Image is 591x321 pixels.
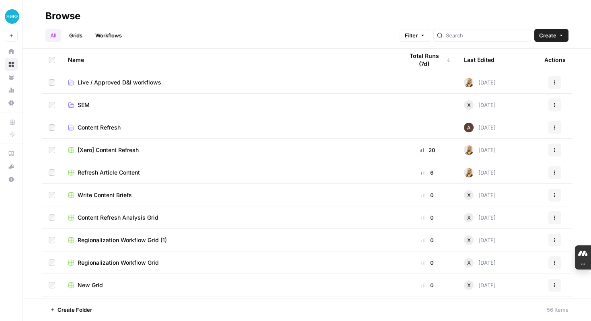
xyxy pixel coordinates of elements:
div: Total Runs (7d) [404,49,451,71]
p: Hi Outi 👋 [16,57,145,71]
div: Send us a message [16,148,134,156]
a: Live / Approved D&I workflows [68,78,391,86]
div: Send us a message [8,141,153,163]
a: Grids [64,29,87,42]
span: Create [539,31,556,39]
div: 0 [404,281,451,289]
a: Browse [5,58,18,71]
div: Profile image for FinIf you still need help creating folders or understanding why the "Create" bu... [8,107,152,136]
a: Regionalization Workflow Grid [68,259,391,267]
img: Profile image for Fin [16,113,33,130]
span: Content Refresh [78,123,121,132]
a: AirOps Academy [5,147,18,160]
span: Write Content Briefs [78,191,132,199]
span: Regionalization Workflow Grid (1) [78,236,167,244]
button: Create [534,29,568,42]
img: ygsh7oolkwauxdw54hskm6m165th [464,168,474,177]
span: Content Refresh Analysis Grid [78,214,158,222]
span: X [467,281,471,289]
button: Help + Support [5,173,18,186]
img: ygsh7oolkwauxdw54hskm6m165th [464,145,474,155]
span: X [467,236,471,244]
div: Last Edited [464,49,495,71]
div: Recent messageProfile image for FinIf you still need help creating folders or understanding why t... [8,95,153,137]
a: Workflows [90,29,127,42]
button: Messages [80,251,161,283]
a: [Xero] Content Refresh [68,146,391,154]
button: Filter [400,29,430,42]
a: Your Data [5,71,18,84]
img: logo [16,15,57,28]
a: Settings [5,97,18,109]
div: 0 [404,236,451,244]
div: Recent message [16,101,144,110]
a: Usage [5,84,18,97]
div: What's new? [5,160,17,173]
div: 0 [404,191,451,199]
span: X [467,259,471,267]
a: Write Content Briefs [68,191,391,199]
div: Visit our Knowledge Base [16,174,135,182]
span: X [467,101,471,109]
span: X [467,214,471,222]
div: [DATE] [464,78,496,87]
div: Name [68,49,391,71]
a: All [45,29,61,42]
div: Fin [36,121,44,130]
div: Profile image for Steven [117,13,133,29]
div: • [DATE] [45,121,68,130]
span: Regionalization Workflow Grid [78,259,159,267]
div: Profile image for Joel [86,13,102,29]
div: [DATE] [464,100,496,110]
a: Visit our Knowledge Base [12,171,149,185]
span: New Grid [78,281,103,289]
div: 0 [404,259,451,267]
div: [DATE] [464,168,496,177]
div: [DATE] [464,213,496,222]
div: 0 [404,214,451,222]
div: 20 [404,146,451,154]
span: Home [31,271,49,277]
button: Create Folder [45,303,97,316]
span: [Xero] Content Refresh [78,146,139,154]
button: What's new? [5,160,18,173]
a: Content Refresh Analysis Grid [68,214,391,222]
span: SEM [78,101,90,109]
a: SEM [68,101,391,109]
div: [DATE] [464,258,496,267]
span: Refresh Article Content [78,169,140,177]
button: Workspace: XeroOps [5,6,18,27]
div: [DATE] [464,280,496,290]
a: Content Refresh [68,123,391,132]
div: [DATE] [464,123,496,132]
div: Profile image for Arnett [101,13,117,29]
div: 6 [404,169,451,177]
div: [DATE] [464,190,496,200]
span: Filter [405,31,418,39]
span: X [467,191,471,199]
div: Actions [544,49,566,71]
img: XeroOps Logo [5,9,19,24]
div: [DATE] [464,235,496,245]
span: Create Folder [57,306,92,314]
span: Messages [107,271,135,277]
div: [DATE] [464,145,496,155]
input: Search [446,31,527,39]
a: Refresh Article Content [68,169,391,177]
img: ygsh7oolkwauxdw54hskm6m165th [464,78,474,87]
a: Regionalization Workflow Grid (1) [68,236,391,244]
div: 56 Items [547,306,568,314]
a: Home [5,45,18,58]
img: wtbmvrjo3qvncyiyitl6zoukl9gz [464,123,474,132]
div: Close [138,13,153,27]
div: Browse [45,10,80,23]
a: New Grid [68,281,391,289]
span: Live / Approved D&I workflows [78,78,161,86]
p: How can we help? [16,71,145,84]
